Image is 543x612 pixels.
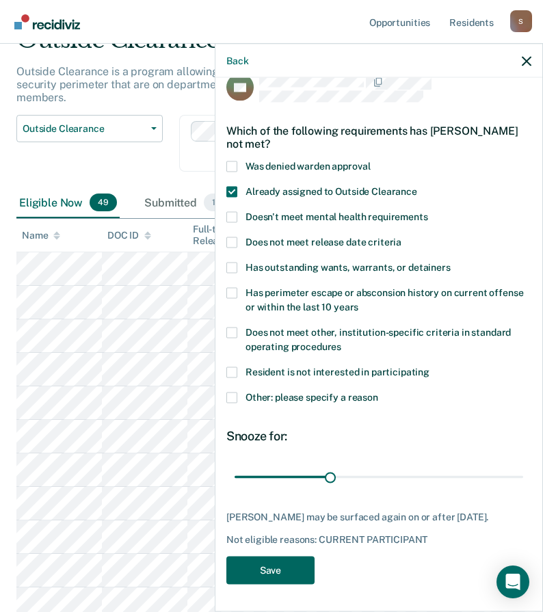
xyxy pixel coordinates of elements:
[226,55,248,66] button: Back
[510,10,532,32] div: S
[246,211,428,222] span: Doesn't meet mental health requirements
[16,188,120,218] div: Eligible Now
[226,556,315,584] button: Save
[142,188,230,218] div: Submitted
[226,113,531,161] div: Which of the following requirements has [PERSON_NAME] not met?
[246,326,511,351] span: Does not meet other, institution-specific criteria in standard operating procedures
[14,14,80,29] img: Recidiviz
[22,230,60,241] div: Name
[16,26,505,65] div: Outside Clearance
[246,236,401,247] span: Does not meet release date criteria
[510,10,532,32] button: Profile dropdown button
[496,566,529,598] div: Open Intercom Messenger
[204,194,227,211] span: 11
[246,366,429,377] span: Resident is not interested in participating
[226,534,531,546] div: Not eligible reasons: CURRENT PARTICIPANT
[107,230,151,241] div: DOC ID
[246,261,451,272] span: Has outstanding wants, warrants, or detainers
[193,224,267,247] div: Full-term Release Date
[246,287,523,312] span: Has perimeter escape or absconsion history on current offense or within the last 10 years
[16,65,486,104] p: Outside Clearance is a program allowing residents to work on assignments located outside the secu...
[246,391,378,402] span: Other: please specify a reason
[23,123,146,135] span: Outside Clearance
[246,160,370,171] span: Was denied warden approval
[226,511,531,522] div: [PERSON_NAME] may be surfaced again on or after [DATE].
[226,428,531,443] div: Snooze for:
[246,185,417,196] span: Already assigned to Outside Clearance
[90,194,117,211] span: 49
